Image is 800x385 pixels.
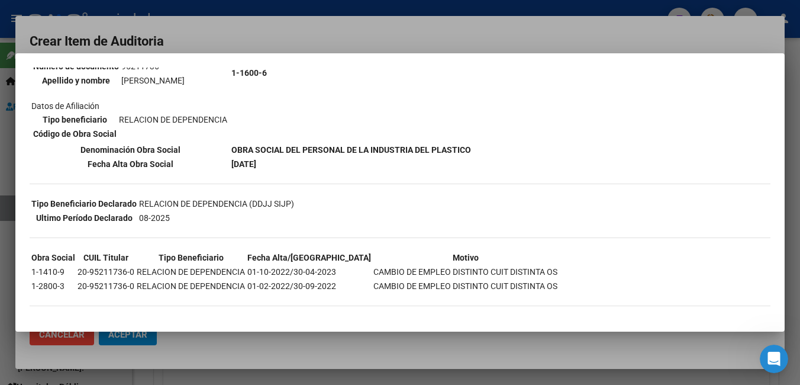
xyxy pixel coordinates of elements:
th: Ultimo Período Declarado [31,211,137,224]
td: RELACION DE DEPENDENCIA [118,113,228,126]
th: Denominación Obra Social [31,143,230,156]
td: RELACION DE DEPENDENCIA [136,265,246,278]
b: OBRA SOCIAL DEL PERSONAL DE LA INDUSTRIA DEL PLASTICO [231,145,471,155]
th: CUIL Titular [77,251,135,264]
th: Obra Social [31,251,76,264]
td: Datos personales Datos de Afiliación [31,4,230,142]
iframe: Intercom live chat [760,345,788,373]
th: Apellido y nombre [33,74,120,87]
td: RELACION DE DEPENDENCIA [136,280,246,293]
b: [DATE] [231,159,256,169]
th: Código de Obra Social [33,127,117,140]
th: Tipo beneficiario [33,113,117,126]
th: Fecha Alta Obra Social [31,158,230,171]
b: 1-1600-6 [231,68,267,78]
td: 20-95211736-0 [77,265,135,278]
td: 1-1410-9 [31,265,76,278]
td: 20-95211736-0 [77,280,135,293]
td: [PERSON_NAME] [121,74,199,87]
th: Tipo Beneficiario [136,251,246,264]
td: 1-2800-3 [31,280,76,293]
td: RELACION DE DEPENDENCIA (DDJJ SIJP) [138,197,295,210]
td: 01-10-2022/30-04-2023 [247,265,372,278]
th: Fecha Alta/[GEOGRAPHIC_DATA] [247,251,372,264]
td: 08-2025 [138,211,295,224]
td: CAMBIO DE EMPLEO DISTINTO CUIT DISTINTA OS [373,265,558,278]
th: Motivo [373,251,558,264]
td: CAMBIO DE EMPLEO DISTINTO CUIT DISTINTA OS [373,280,558,293]
th: Tipo Beneficiario Declarado [31,197,137,210]
td: 01-02-2022/30-09-2022 [247,280,372,293]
